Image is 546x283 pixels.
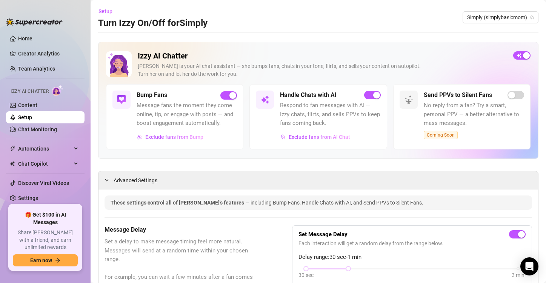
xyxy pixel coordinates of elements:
button: Exclude fans from AI Chat [280,131,351,143]
a: Setup [18,114,32,120]
span: Respond to fan messages with AI — Izzy chats, flirts, and sells PPVs to keep fans coming back. [280,101,380,128]
span: arrow-right [55,258,60,263]
img: svg%3e [280,134,286,140]
img: svg%3e [137,134,142,140]
img: Chat Copilot [10,161,15,166]
span: Share [PERSON_NAME] with a friend, and earn unlimited rewards [13,229,78,251]
strong: Set Message Delay [298,231,348,238]
img: svg%3e [404,95,413,104]
div: 3 min [512,271,524,279]
h3: Turn Izzy On/Off for Simply [98,17,208,29]
span: Automations [18,143,72,155]
span: Exclude fans from Bump [145,134,203,140]
a: Creator Analytics [18,48,78,60]
div: 30 sec [298,271,314,279]
button: Setup [98,5,118,17]
span: — including Bump Fans, Handle Chats with AI, and Send PPVs to Silent Fans. [245,200,423,206]
a: Settings [18,195,38,201]
a: Discover Viral Videos [18,180,69,186]
h5: Send PPVs to Silent Fans [424,91,492,100]
div: Open Intercom Messenger [520,257,538,275]
span: 🎁 Get $100 in AI Messages [13,211,78,226]
span: Each interaction will get a random delay from the range below. [298,239,526,248]
a: Chat Monitoring [18,126,57,132]
button: Exclude fans from Bump [137,131,204,143]
div: [PERSON_NAME] is your AI chat assistant — she bumps fans, chats in your tone, flirts, and sells y... [138,62,507,78]
span: Exclude fans from AI Chat [289,134,350,140]
img: svg%3e [117,95,126,104]
h5: Bump Fans [137,91,167,100]
span: Advanced Settings [114,176,157,185]
a: Content [18,102,37,108]
span: Delay range: 30 sec - 1 min [298,253,526,262]
span: Simply (simplybasicmom) [467,12,534,23]
img: AI Chatter [52,85,63,96]
img: svg%3e [260,95,269,104]
span: Chat Copilot [18,158,72,170]
span: Setup [98,8,112,14]
span: thunderbolt [10,146,16,152]
span: These settings control all of [PERSON_NAME]'s features [111,200,245,206]
a: Home [18,35,32,42]
img: logo-BBDzfeDw.svg [6,18,63,26]
a: Team Analytics [18,66,55,72]
span: Message fans the moment they come online, tip, or engage with posts — and boost engagement automa... [137,101,237,128]
span: team [530,15,534,20]
span: Earn now [30,257,52,263]
h2: Izzy AI Chatter [138,51,507,61]
span: Coming Soon [424,131,458,139]
div: expanded [105,176,114,184]
span: No reply from a fan? Try a smart, personal PPV — a better alternative to mass messages. [424,101,524,128]
button: Earn nowarrow-right [13,254,78,266]
span: Izzy AI Chatter [11,88,49,95]
h5: Handle Chats with AI [280,91,337,100]
h5: Message Delay [105,225,254,234]
span: expanded [105,178,109,182]
img: Izzy AI Chatter [106,51,132,77]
